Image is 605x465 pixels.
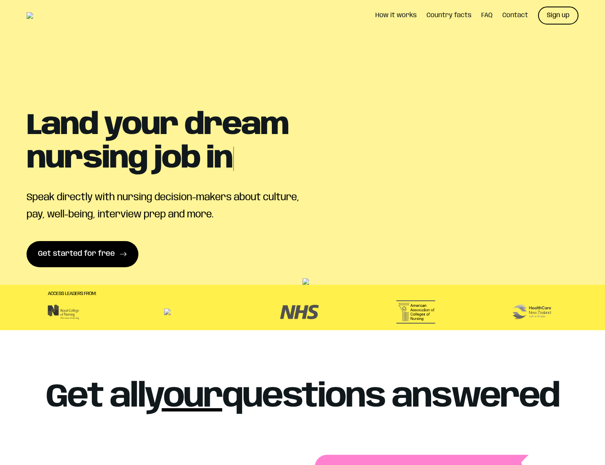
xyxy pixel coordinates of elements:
[427,12,472,19] a: Country facts
[376,12,417,19] a: How it works
[38,243,115,266] div: Get started for free
[538,7,578,25] a: Sign up
[503,12,528,19] a: Contact
[27,241,138,267] button: Get started for free
[48,291,96,296] small: ACCESS LEADERS FROM:
[512,304,557,319] img: cropped-Logo-vertical-.png
[280,305,325,319] img: nhs-logo-1.png
[164,309,209,315] img: NSWHealth-logo.png
[302,278,309,285] img: Doctor_Candid_Updated2.png
[48,304,93,320] img: Logo-2021.svg
[27,189,302,224] p: Speak directly with nursing decision-makers about culture, pay, well-being, interview prep and more.
[27,12,88,19] img: Candid-Logo-Black.png
[396,300,441,324] img: AACN.png
[547,7,569,24] span: Sign up
[232,145,234,175] span: |
[10,373,595,423] h1: Get all questions answered
[27,110,302,177] h1: Land your dream nursing job in
[481,12,493,19] a: FAQ
[145,381,222,415] span: your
